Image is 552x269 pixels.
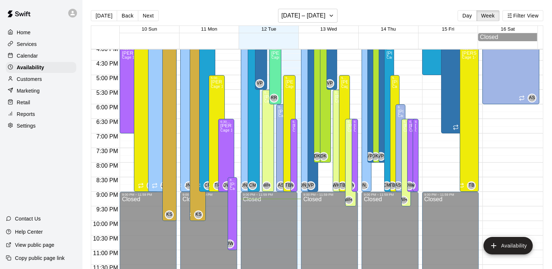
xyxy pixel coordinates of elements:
[306,181,315,190] div: Vault Performance
[269,46,281,104] div: 4:00 PM – 6:00 PM: Available
[453,124,459,130] span: Recurring availability
[6,109,76,120] a: Reports
[458,183,464,188] span: Recurring availability
[344,196,353,204] div: Warren Hall
[441,17,473,133] div: 3:00 PM – 7:00 PM: Available
[91,235,120,242] span: 10:30 PM
[15,215,41,222] p: Contact Us
[94,133,120,140] span: 7:00 PM
[381,26,396,32] button: 14 Thu
[94,104,120,110] span: 6:00 PM
[120,46,177,133] div: 4:00 PM – 7:00 PM: Available
[501,26,515,32] button: 16 Sat
[223,182,231,189] span: DW
[399,196,408,204] div: Warren Hall
[211,76,223,80] div: 5:00 PM – 9:00 PM
[476,10,499,21] button: Week
[384,46,394,192] div: 4:00 PM – 9:00 PM: Available
[405,181,414,190] div: Dontae Woodard
[6,74,76,85] a: Customers
[284,181,293,190] div: Trent Bowles
[209,75,225,192] div: 5:00 PM – 9:00 PM: Available
[345,196,352,204] span: WH
[300,181,309,190] div: Jeremy Almaguer
[17,29,31,36] p: Home
[332,182,340,189] span: WH
[395,104,405,192] div: 6:00 PM – 9:00 PM: Available
[360,181,368,190] div: Jeremy Almaguer
[152,183,158,188] span: Recurring availability
[483,237,533,254] button: add
[142,26,157,32] button: 10 Sun
[243,193,296,196] div: 9:00 PM – 11:59 PM
[335,91,341,94] div: 5:30 PM – 9:00 PM
[519,95,525,101] span: Recurring availability
[339,182,345,189] span: TB
[354,120,356,124] div: 6:30 PM – 9:00 PM
[6,62,76,73] a: Availability
[15,254,65,262] p: Copy public page link
[17,110,35,118] p: Reports
[276,104,288,192] div: 6:00 PM – 9:00 PM: Available
[406,182,413,189] span: DW
[529,94,535,102] span: AS
[424,193,477,196] div: 9:00 PM – 11:59 PM
[17,122,36,129] p: Settings
[15,241,54,249] p: View public page
[341,76,347,80] div: 5:00 PM – 9:00 PM
[138,183,144,188] span: Recurring availability
[226,240,233,247] span: DW
[261,26,276,32] button: 12 Tue
[201,26,217,32] button: 11 Mon
[17,99,30,106] p: Retail
[394,181,402,190] div: Andy Schmid
[320,153,327,160] span: DK
[270,94,278,102] div: Ryan Ramirez
[333,90,343,192] div: 5:30 PM – 9:00 PM: Available
[220,120,232,124] div: 6:30 PM – 9:00 PM
[94,119,120,125] span: 6:30 PM
[6,97,76,108] div: Retail
[502,10,543,21] button: Filter View
[6,27,76,38] a: Home
[377,152,385,161] div: Vault Performance
[386,55,427,59] span: Cage 1-The Mound Lab
[17,87,40,94] p: Marketing
[468,182,474,189] span: TB
[327,80,333,87] span: VP
[17,40,37,48] p: Services
[283,75,295,192] div: 5:00 PM – 9:00 PM: Available
[352,119,358,192] div: 6:30 PM – 9:00 PM: Available
[320,26,337,32] button: 13 Wed
[413,119,418,192] div: 6:30 PM – 9:00 PM: Available
[165,210,174,219] div: Kannon Satsky
[185,181,193,190] div: Jeremy Almaguer
[196,211,202,218] span: KS
[6,50,76,61] a: Calendar
[467,181,476,190] div: Trent Bowles
[319,152,328,161] div: Dusten Knight
[215,182,220,189] span: TB
[404,120,409,124] div: 6:30 PM – 9:30 PM
[480,34,535,40] div: Closed
[17,64,44,71] p: Availability
[94,90,120,96] span: 5:30 PM
[332,181,340,190] div: Warren Hall
[390,75,399,192] div: 5:00 PM – 9:00 PM: Available
[365,152,374,161] div: Vault Performance
[367,153,373,160] span: VP
[94,177,120,183] span: 8:30 PM
[383,182,390,189] span: CM
[528,94,536,102] div: Andy Schmid
[458,10,476,21] button: Day
[278,182,284,189] span: AS
[122,55,479,59] span: Cage 1-The Mound Lab, Cage 2- The Launch Pad, Cage 3- The Boom Box, Cage 4- The Mash Zone, Cage 5...
[218,119,234,192] div: 6:30 PM – 9:00 PM: Available
[15,228,43,235] p: Help Center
